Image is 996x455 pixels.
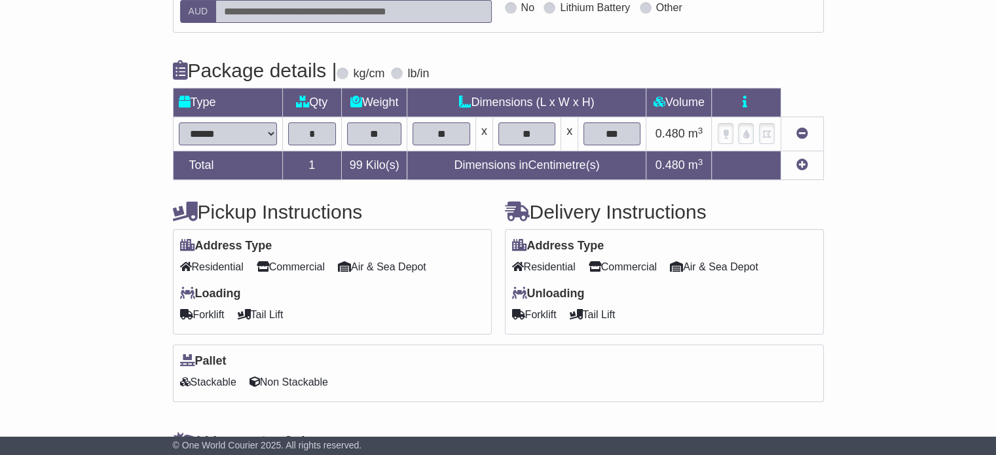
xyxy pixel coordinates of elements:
[570,304,616,325] span: Tail Lift
[655,158,685,172] span: 0.480
[512,304,557,325] span: Forklift
[796,158,808,172] a: Add new item
[353,67,384,81] label: kg/cm
[180,257,244,277] span: Residential
[505,201,824,223] h4: Delivery Instructions
[698,157,703,167] sup: 3
[180,239,272,253] label: Address Type
[656,1,682,14] label: Other
[257,257,325,277] span: Commercial
[655,127,685,140] span: 0.480
[238,304,284,325] span: Tail Lift
[180,304,225,325] span: Forklift
[646,88,712,117] td: Volume
[688,158,703,172] span: m
[698,126,703,136] sup: 3
[796,127,808,140] a: Remove this item
[589,257,657,277] span: Commercial
[407,151,646,180] td: Dimensions in Centimetre(s)
[173,151,282,180] td: Total
[670,257,758,277] span: Air & Sea Depot
[512,257,576,277] span: Residential
[341,88,407,117] td: Weight
[560,1,630,14] label: Lithium Battery
[561,117,578,151] td: x
[180,372,236,392] span: Stackable
[688,127,703,140] span: m
[475,117,492,151] td: x
[173,431,824,453] h4: Warranty & Insurance
[173,60,337,81] h4: Package details |
[341,151,407,180] td: Kilo(s)
[173,440,362,450] span: © One World Courier 2025. All rights reserved.
[180,354,227,369] label: Pallet
[173,201,492,223] h4: Pickup Instructions
[338,257,426,277] span: Air & Sea Depot
[521,1,534,14] label: No
[180,287,241,301] label: Loading
[350,158,363,172] span: 99
[282,151,341,180] td: 1
[407,88,646,117] td: Dimensions (L x W x H)
[282,88,341,117] td: Qty
[512,239,604,253] label: Address Type
[173,88,282,117] td: Type
[407,67,429,81] label: lb/in
[249,372,328,392] span: Non Stackable
[512,287,585,301] label: Unloading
